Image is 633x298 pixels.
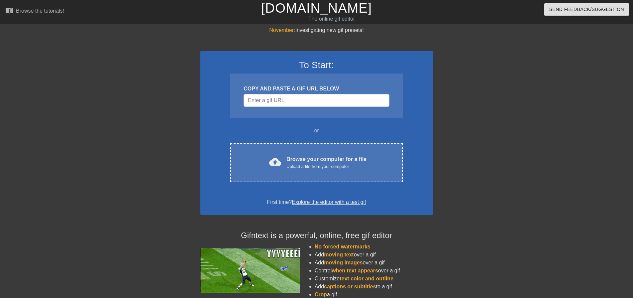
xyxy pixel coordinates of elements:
[5,6,13,14] span: menu_book
[324,260,363,265] span: moving images
[324,252,354,257] span: moving text
[200,231,433,240] h4: Gifntext is a powerful, online, free gif editor
[315,244,370,249] span: No forced watermarks
[340,276,393,281] span: text color and outline
[286,163,367,170] div: Upload a file from your computer
[315,292,327,297] span: Crop
[549,5,624,14] span: Send Feedback/Suggestion
[214,15,449,23] div: The online gif editor
[544,3,629,16] button: Send Feedback/Suggestion
[292,199,366,205] a: Explore the editor with a test gif
[315,259,433,267] li: Add over a gif
[286,155,367,170] div: Browse your computer for a file
[209,60,424,71] h3: To Start:
[209,198,424,206] div: First time?
[261,1,372,15] a: [DOMAIN_NAME]
[5,6,64,17] a: Browse the tutorials!
[200,26,433,34] div: Investigating new gif presets!
[315,267,433,275] li: Control over a gif
[315,283,433,291] li: Add to a gif
[269,27,295,33] span: November:
[269,156,281,168] span: cloud_upload
[315,251,433,259] li: Add over a gif
[315,275,433,283] li: Customize
[244,94,389,107] input: Username
[324,284,376,289] span: captions or subtitles
[332,268,378,273] span: when text appears
[218,127,416,135] div: or
[200,248,300,293] img: football_small.gif
[16,8,64,14] div: Browse the tutorials!
[244,85,389,93] div: COPY AND PASTE A GIF URL BELOW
